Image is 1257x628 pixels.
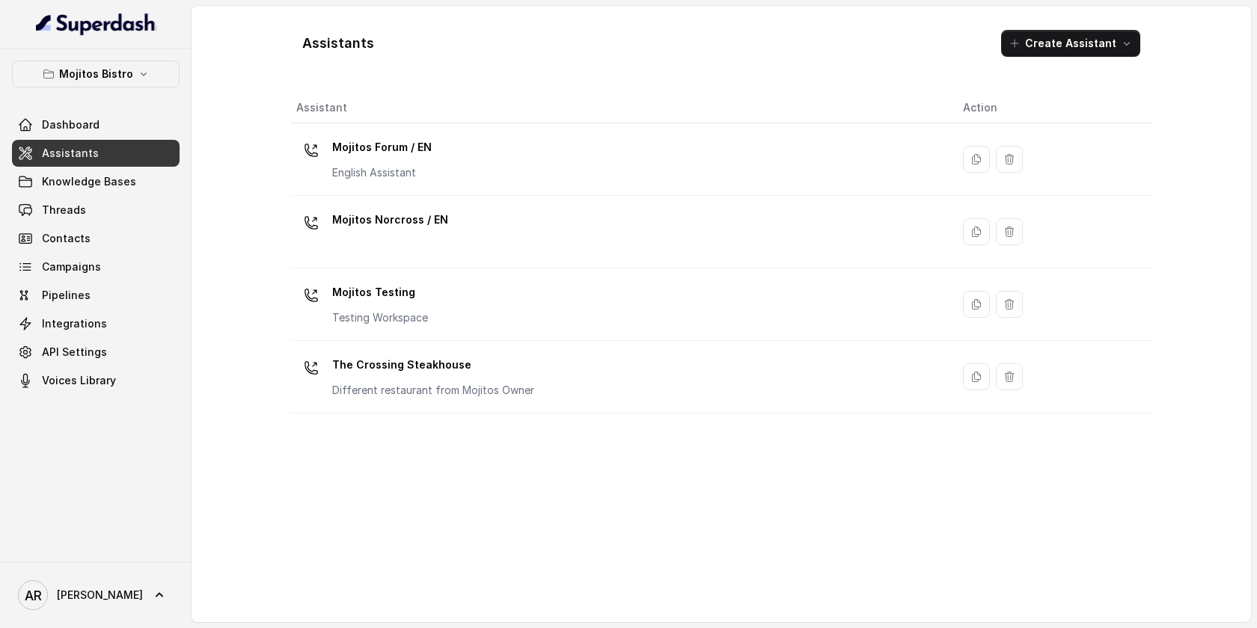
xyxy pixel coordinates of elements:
h1: Assistants [302,31,374,55]
span: Pipelines [42,288,91,303]
button: Create Assistant [1001,30,1140,57]
p: Different restaurant from Mojitos Owner [332,383,534,398]
a: Assistants [12,140,180,167]
p: Mojitos Testing [332,280,428,304]
a: API Settings [12,339,180,366]
a: Threads [12,197,180,224]
a: Campaigns [12,253,180,280]
p: Testing Workspace [332,310,428,325]
span: Integrations [42,316,107,331]
a: [PERSON_NAME] [12,574,180,616]
span: Assistants [42,146,99,161]
span: Threads [42,203,86,218]
p: Mojitos Forum / EN [332,135,432,159]
a: Pipelines [12,282,180,309]
a: Voices Library [12,367,180,394]
span: API Settings [42,345,107,360]
p: Mojitos Norcross / EN [332,208,448,232]
img: light.svg [36,12,156,36]
a: Knowledge Bases [12,168,180,195]
span: Voices Library [42,373,116,388]
p: The Crossing Steakhouse [332,353,534,377]
span: Dashboard [42,117,100,132]
button: Mojitos Bistro [12,61,180,87]
span: Campaigns [42,259,101,274]
span: Contacts [42,231,91,246]
p: Mojitos Bistro [59,65,133,83]
p: English Assistant [332,165,432,180]
th: Action [951,93,1152,123]
th: Assistant [290,93,951,123]
a: Integrations [12,310,180,337]
span: [PERSON_NAME] [57,588,143,603]
span: Knowledge Bases [42,174,136,189]
text: AR [25,588,42,603]
a: Dashboard [12,111,180,138]
a: Contacts [12,225,180,252]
